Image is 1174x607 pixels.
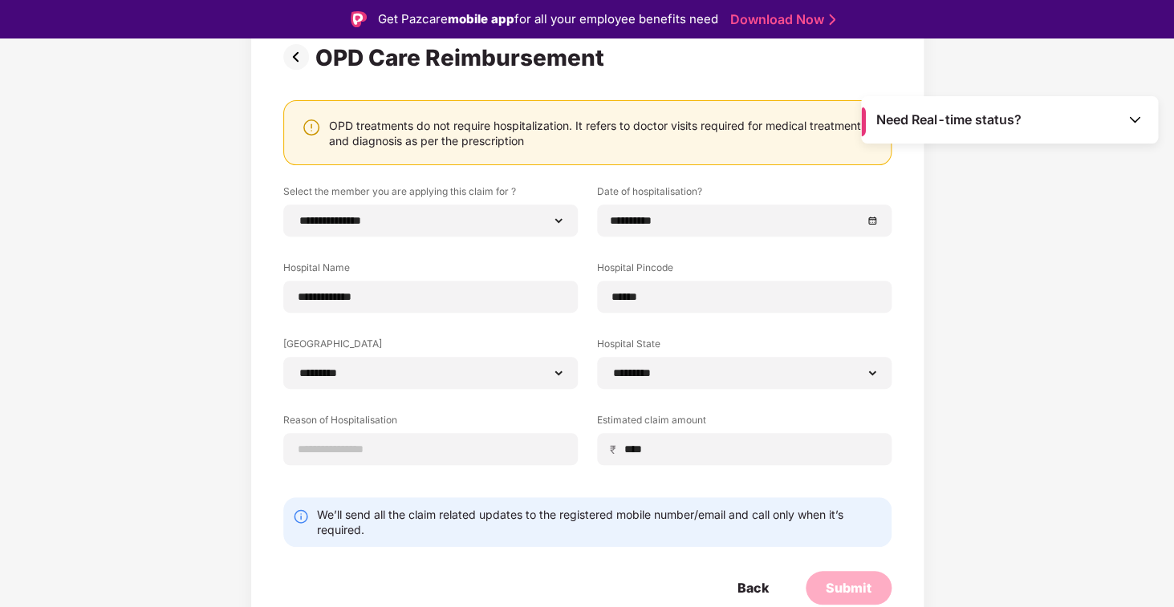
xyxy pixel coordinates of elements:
img: Toggle Icon [1127,111,1143,127]
label: Hospital Name [283,261,578,281]
div: Get Pazcare for all your employee benefits need [378,10,718,29]
div: Back [737,579,769,597]
label: Hospital Pincode [597,261,892,281]
img: svg+xml;base64,PHN2ZyBpZD0iV2FybmluZ18tXzI0eDI0IiBkYXRhLW5hbWU9Ildhcm5pbmcgLSAyNHgyNCIgeG1sbnM9Im... [302,118,321,137]
span: Need Real-time status? [876,111,1022,128]
img: svg+xml;base64,PHN2ZyBpZD0iSW5mby0yMHgyMCIgeG1sbnM9Imh0dHA6Ly93d3cudzMub3JnLzIwMDAvc3ZnIiB3aWR0aD... [293,508,309,524]
label: Select the member you are applying this claim for ? [283,184,578,204]
label: Reason of Hospitalisation [283,413,578,433]
div: We’ll send all the claim related updates to the registered mobile number/email and call only when... [317,507,882,537]
img: Logo [351,11,367,27]
strong: mobile app [448,11,514,26]
a: Download Now [730,11,831,28]
label: [GEOGRAPHIC_DATA] [283,337,578,357]
div: OPD Care Reimbursement [315,44,611,71]
img: svg+xml;base64,PHN2ZyBpZD0iUHJldi0zMngzMiIgeG1sbnM9Imh0dHA6Ly93d3cudzMub3JnLzIwMDAvc3ZnIiB3aWR0aD... [283,44,315,70]
label: Hospital State [597,337,892,357]
img: Stroke [829,11,835,28]
div: OPD treatments do not require hospitalization. It refers to doctor visits required for medical tr... [329,118,875,148]
label: Estimated claim amount [597,413,892,433]
label: Date of hospitalisation? [597,184,892,204]
span: ₹ [610,442,623,457]
div: Submit [826,579,871,597]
